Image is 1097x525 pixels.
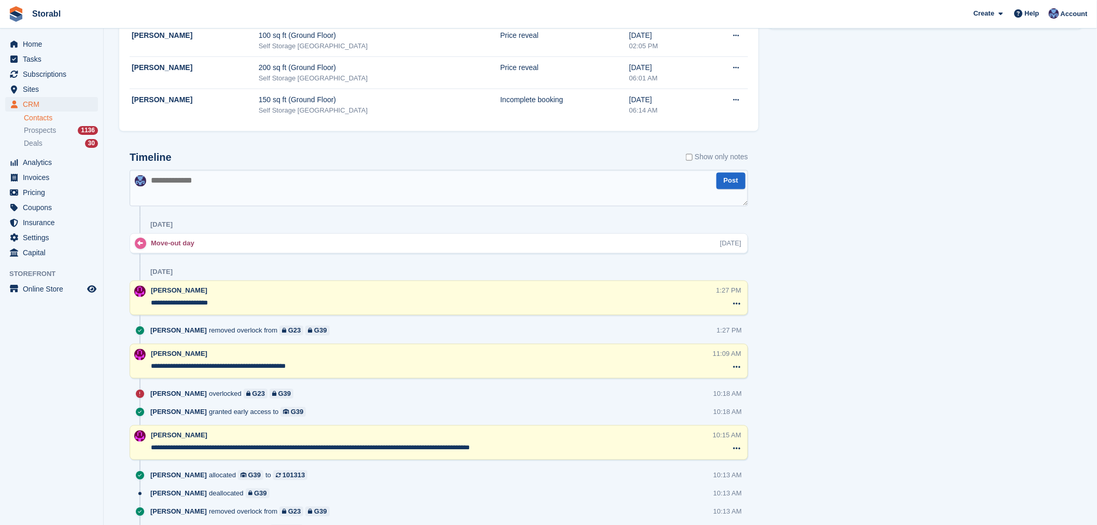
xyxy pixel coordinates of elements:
span: Online Store [23,282,85,296]
div: 06:01 AM [629,73,704,84]
div: 100 sq ft (Ground Floor) [259,30,500,41]
div: overlocked [150,389,299,399]
a: menu [5,282,98,296]
div: 200 sq ft (Ground Floor) [259,62,500,73]
a: Storabl [28,5,65,22]
div: Move-out day [151,239,200,248]
a: G23 [244,389,268,399]
div: removed overlock from [150,326,335,336]
span: Coupons [23,200,85,215]
span: Invoices [23,170,85,185]
div: 101313 [283,471,305,480]
a: menu [5,52,98,66]
a: 101313 [273,471,307,480]
a: G39 [246,489,270,499]
span: [PERSON_NAME] [150,407,207,417]
span: [PERSON_NAME] [150,507,207,517]
label: Show only notes [686,152,748,163]
span: [PERSON_NAME] [150,489,207,499]
span: [PERSON_NAME] [150,471,207,480]
a: menu [5,215,98,230]
a: Deals 30 [24,138,98,149]
a: G39 [270,389,293,399]
span: Sites [23,82,85,96]
div: 150 sq ft (Ground Floor) [259,94,500,105]
span: Subscriptions [23,67,85,81]
div: [DATE] [150,221,173,229]
div: 30 [85,139,98,148]
img: Helen Morton [134,286,146,297]
a: G39 [305,326,329,336]
div: 06:14 AM [629,105,704,116]
div: G23 [288,507,301,517]
span: [PERSON_NAME] [151,432,207,439]
div: 1:27 PM [716,286,741,296]
div: [PERSON_NAME] [132,94,259,105]
span: Analytics [23,155,85,170]
div: 10:13 AM [713,489,742,499]
span: CRM [23,97,85,112]
a: menu [5,185,98,200]
a: Contacts [24,113,98,123]
div: [DATE] [150,268,173,277]
span: Account [1061,9,1088,19]
div: 10:18 AM [713,389,742,399]
a: G39 [280,407,306,417]
a: G23 [279,326,303,336]
div: [DATE] [720,239,741,248]
div: G23 [288,326,301,336]
span: Settings [23,230,85,245]
img: Helen Morton [134,349,146,361]
span: Capital [23,245,85,260]
span: Prospects [24,126,56,135]
a: menu [5,230,98,245]
div: 1136 [78,126,98,135]
span: Insurance [23,215,85,230]
div: 11:09 AM [713,349,741,359]
div: G39 [314,326,327,336]
div: 10:15 AM [713,431,741,440]
span: [PERSON_NAME] [150,389,207,399]
input: Show only notes [686,152,693,163]
a: menu [5,97,98,112]
span: Deals [24,139,43,148]
a: menu [5,67,98,81]
div: [PERSON_NAME] [132,62,259,73]
span: [PERSON_NAME] [151,287,207,295]
span: Storefront [9,269,103,279]
a: Prospects 1136 [24,125,98,136]
div: Price reveal [500,30,629,41]
div: Self Storage [GEOGRAPHIC_DATA] [259,41,500,51]
div: G39 [278,389,291,399]
div: [DATE] [629,30,704,41]
div: [PERSON_NAME] [132,30,259,41]
span: Tasks [23,52,85,66]
span: Home [23,37,85,51]
span: Create [974,8,994,19]
div: removed overlock from [150,507,335,517]
div: G39 [248,471,261,480]
div: G39 [254,489,267,499]
div: Incomplete booking [500,94,629,105]
a: menu [5,155,98,170]
div: [DATE] [629,94,704,105]
div: 10:18 AM [713,407,742,417]
a: menu [5,82,98,96]
div: [DATE] [629,62,704,73]
span: [PERSON_NAME] [150,326,207,336]
div: Price reveal [500,62,629,73]
img: stora-icon-8386f47178a22dfd0bd8f6a31ec36ba5ce8667c1dd55bd0f319d3a0aa187defe.svg [8,6,24,22]
span: Help [1025,8,1039,19]
a: G23 [279,507,303,517]
a: menu [5,245,98,260]
img: Helen Morton [134,431,146,442]
div: 1:27 PM [717,326,742,336]
a: menu [5,170,98,185]
div: Self Storage [GEOGRAPHIC_DATA] [259,73,500,84]
div: 02:05 PM [629,41,704,51]
div: G39 [314,507,327,517]
div: G39 [291,407,304,417]
a: G39 [305,507,329,517]
div: 10:13 AM [713,471,742,480]
span: Pricing [23,185,85,200]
